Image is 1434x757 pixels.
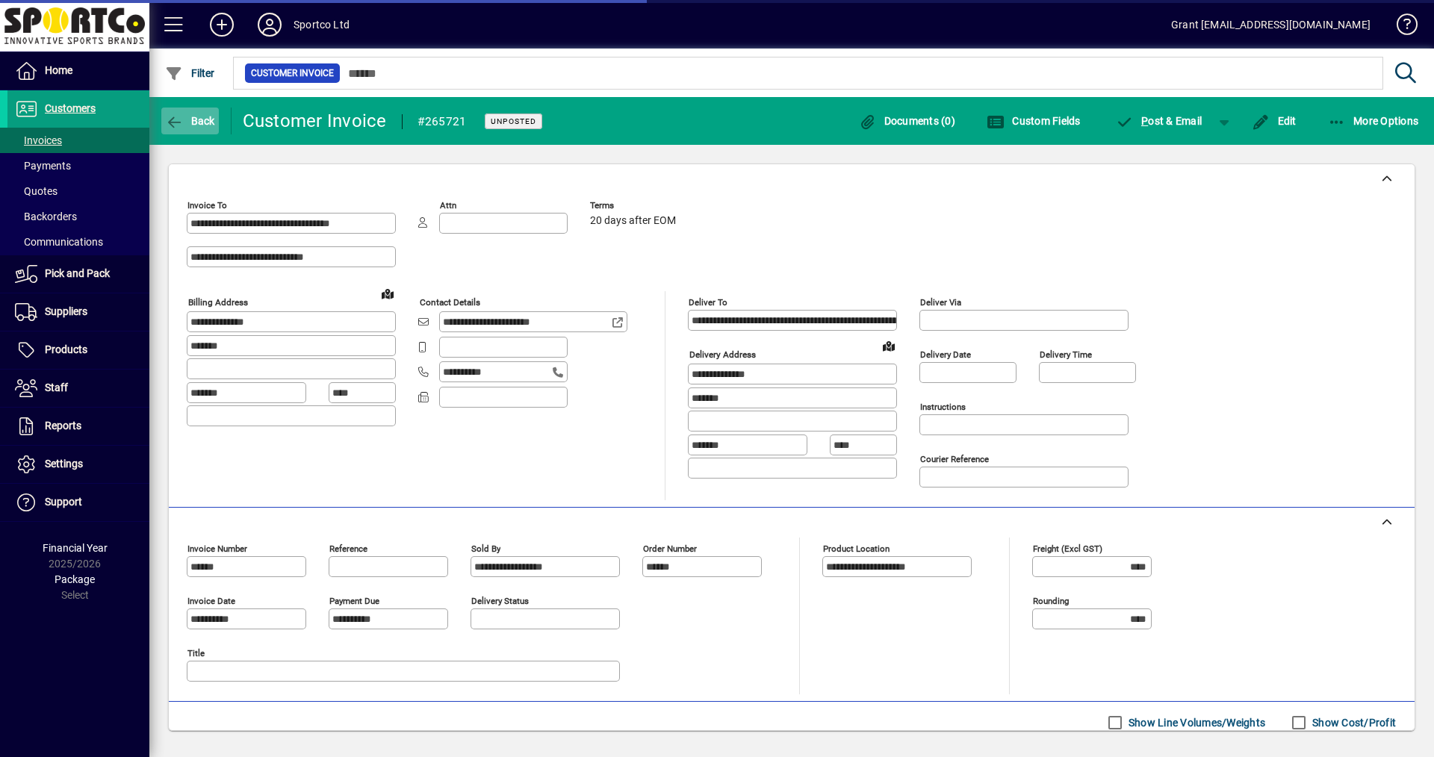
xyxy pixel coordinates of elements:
[251,66,334,81] span: Customer Invoice
[920,297,961,308] mat-label: Deliver via
[643,543,697,554] mat-label: Order number
[7,204,149,229] a: Backorders
[7,446,149,483] a: Settings
[187,200,227,211] mat-label: Invoice To
[45,420,81,432] span: Reports
[1309,715,1396,730] label: Show Cost/Profit
[45,458,83,470] span: Settings
[15,134,62,146] span: Invoices
[1328,115,1419,127] span: More Options
[471,543,500,554] mat-label: Sold by
[45,102,96,114] span: Customers
[983,108,1084,134] button: Custom Fields
[187,648,205,658] mat-label: Title
[45,381,68,393] span: Staff
[1248,108,1300,134] button: Edit
[1385,3,1415,52] a: Knowledge Base
[1108,108,1210,134] button: Post & Email
[246,11,294,38] button: Profile
[329,596,379,606] mat-label: Payment due
[7,153,149,178] a: Payments
[1033,543,1102,554] mat-label: Freight (excl GST)
[858,115,955,127] span: Documents (0)
[15,236,103,248] span: Communications
[7,370,149,407] a: Staff
[1116,115,1202,127] span: ost & Email
[187,543,247,554] mat-label: Invoice number
[7,178,149,204] a: Quotes
[1252,115,1297,127] span: Edit
[471,596,529,606] mat-label: Delivery status
[590,201,680,211] span: Terms
[7,128,149,153] a: Invoices
[55,573,95,585] span: Package
[45,305,87,317] span: Suppliers
[161,60,219,87] button: Filter
[165,67,215,79] span: Filter
[198,11,246,38] button: Add
[7,484,149,521] a: Support
[877,334,901,358] a: View on map
[823,543,890,554] mat-label: Product location
[45,343,87,355] span: Products
[43,542,108,554] span: Financial Year
[1033,596,1069,606] mat-label: Rounding
[7,408,149,445] a: Reports
[15,211,77,222] span: Backorders
[491,116,536,126] span: Unposted
[590,215,676,227] span: 20 days after EOM
[1141,115,1148,127] span: P
[689,297,727,308] mat-label: Deliver To
[920,349,971,360] mat-label: Delivery date
[7,255,149,293] a: Pick and Pack
[7,331,149,369] a: Products
[920,454,989,464] mat-label: Courier Reference
[45,64,72,76] span: Home
[1171,13,1371,37] div: Grant [EMAIL_ADDRESS][DOMAIN_NAME]
[165,115,215,127] span: Back
[854,108,959,134] button: Documents (0)
[7,229,149,255] a: Communications
[920,402,966,412] mat-label: Instructions
[987,115,1081,127] span: Custom Fields
[329,543,367,554] mat-label: Reference
[1126,715,1265,730] label: Show Line Volumes/Weights
[7,52,149,90] a: Home
[294,13,350,37] div: Sportco Ltd
[187,596,235,606] mat-label: Invoice date
[45,267,110,279] span: Pick and Pack
[7,293,149,331] a: Suppliers
[15,160,71,172] span: Payments
[15,185,58,197] span: Quotes
[376,281,400,305] a: View on map
[161,108,219,134] button: Back
[1040,349,1092,360] mat-label: Delivery time
[45,496,82,508] span: Support
[418,110,467,134] div: #265721
[243,109,387,133] div: Customer Invoice
[1324,108,1423,134] button: More Options
[440,200,456,211] mat-label: Attn
[149,108,232,134] app-page-header-button: Back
